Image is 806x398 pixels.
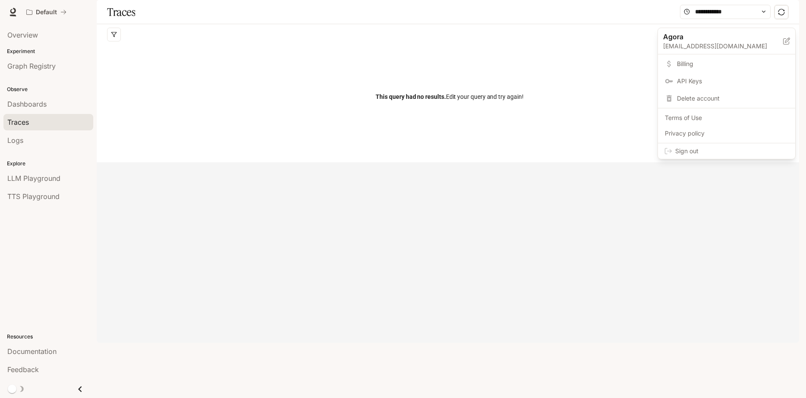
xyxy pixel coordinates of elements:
a: Billing [660,56,793,72]
div: Sign out [658,143,795,159]
span: Delete account [677,94,788,103]
span: API Keys [677,77,788,85]
p: [EMAIL_ADDRESS][DOMAIN_NAME] [663,42,783,51]
span: Sign out [675,147,788,155]
a: Privacy policy [660,126,793,141]
a: API Keys [660,73,793,89]
a: Terms of Use [660,110,793,126]
span: Privacy policy [665,129,788,138]
div: Delete account [660,91,793,106]
span: Billing [677,60,788,68]
span: Terms of Use [665,114,788,122]
div: Agora[EMAIL_ADDRESS][DOMAIN_NAME] [658,28,795,54]
p: Agora [663,32,769,42]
